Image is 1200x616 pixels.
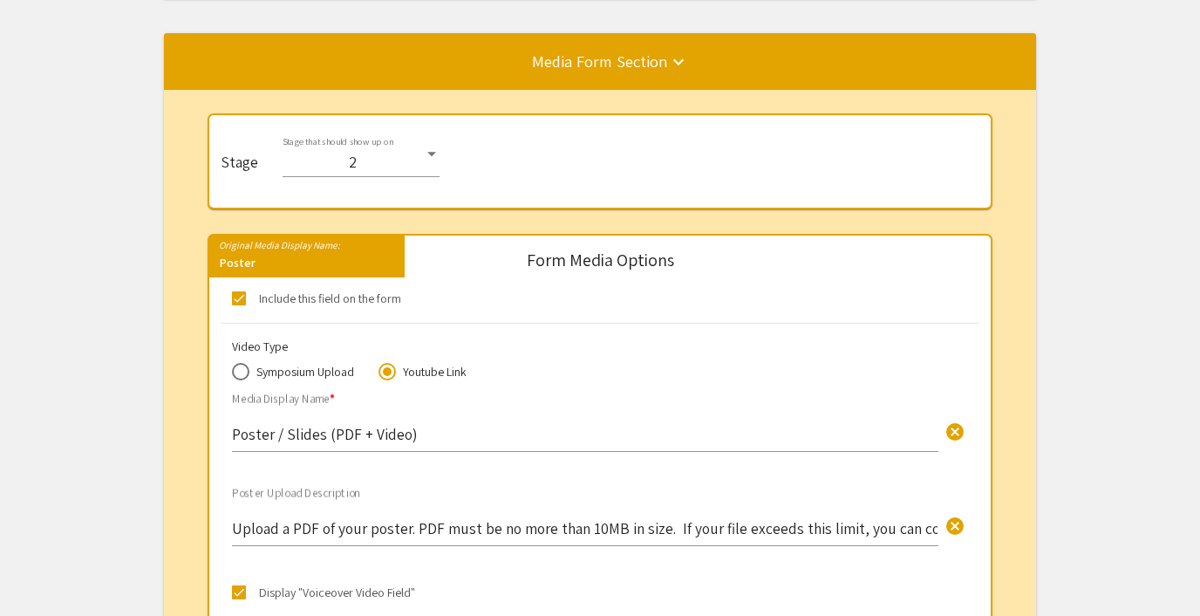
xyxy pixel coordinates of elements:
span: Display "Voiceover Video Field" [259,582,415,603]
iframe: Chat [13,537,74,603]
span: cancel [944,516,965,537]
span: cancel [944,421,965,442]
mat-expansion-panel-header: Media Form Section [164,33,1036,89]
span: Youtube Link [396,363,467,380]
mat-icon: keyboard_arrow_down [668,51,689,72]
input: Description [232,518,938,538]
div: Poster [209,254,405,277]
h5: Form Media Options [527,250,674,270]
button: Clear [937,413,972,448]
mat-label: Original Media Display Name: [209,234,340,251]
span: Symposium Upload [249,363,354,380]
span: 2 [349,152,357,172]
span: Include this field on the form [259,288,401,309]
mat-label: Video Type [232,339,288,354]
div: Media Form Section [164,49,1036,73]
input: Display name [232,424,938,444]
button: Clear [937,507,972,542]
mat-label: Stage [221,154,258,171]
